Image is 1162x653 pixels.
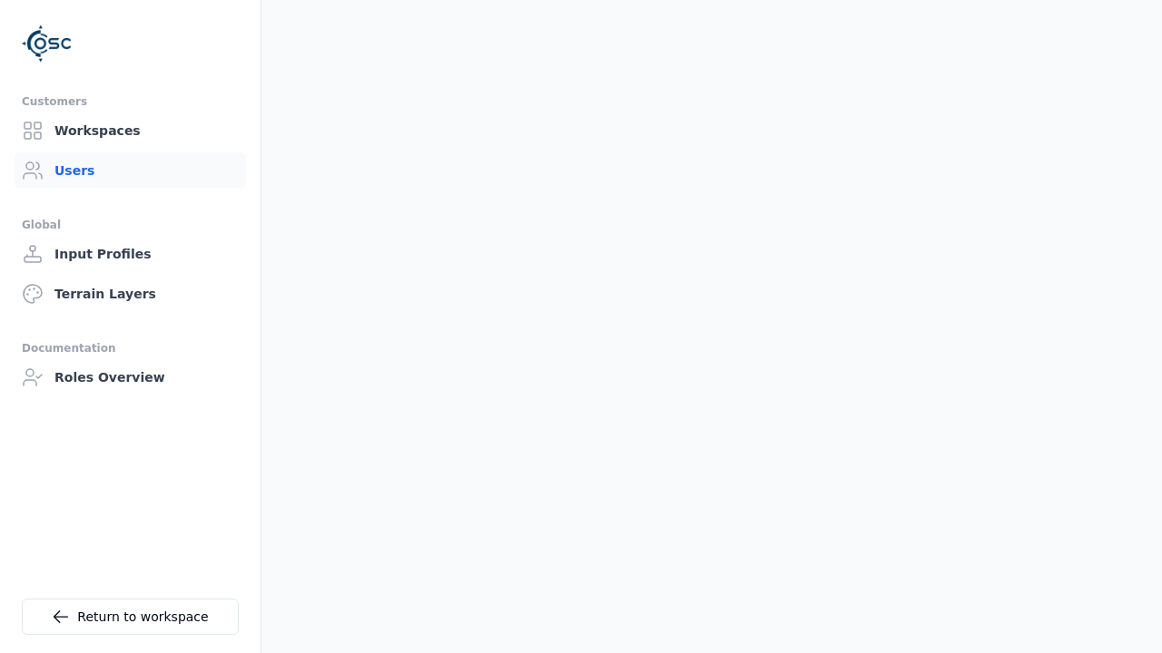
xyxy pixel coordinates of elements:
[15,359,246,395] a: Roles Overview
[15,276,246,312] a: Terrain Layers
[22,337,239,359] div: Documentation
[22,18,73,69] img: Logo
[22,91,239,112] div: Customers
[15,236,246,272] a: Input Profiles
[15,112,246,149] a: Workspaces
[22,599,239,635] a: Return to workspace
[22,214,239,236] div: Global
[15,152,246,189] a: Users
